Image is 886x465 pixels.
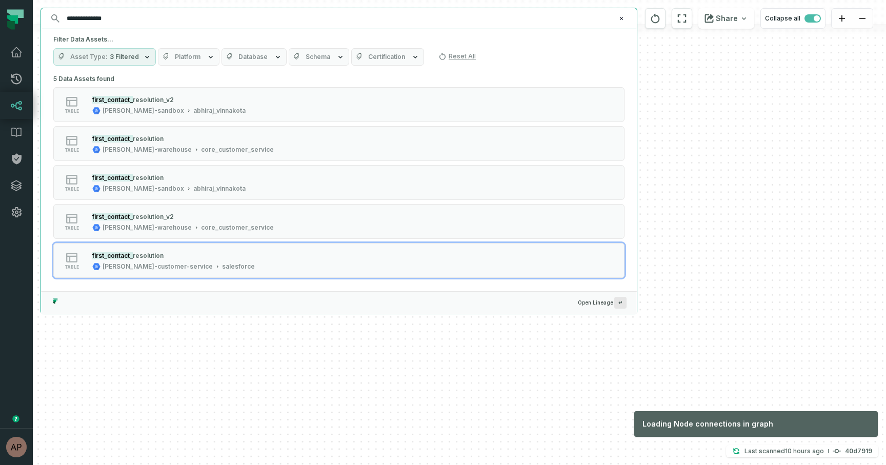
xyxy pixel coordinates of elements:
[133,213,174,220] span: resolution_v2
[133,96,174,104] span: resolution_v2
[222,262,255,271] div: salesforce
[65,226,79,231] span: table
[238,53,268,61] span: Database
[698,8,754,29] button: Share
[133,174,164,181] span: resolution
[103,107,184,115] div: juul-sandbox
[175,53,200,61] span: Platform
[92,135,133,143] mark: first_contact_
[785,447,824,455] relative-time: Sep 21, 2025, 11:14 PM EDT
[306,53,330,61] span: Schema
[103,262,213,271] div: juul-customer-service
[726,445,878,457] button: Last scanned[DATE] 11:14:35 PM40d7919
[53,126,625,161] button: table[PERSON_NAME]-warehousecore_customer_service
[578,297,627,309] span: Open Lineage
[41,72,637,291] div: Suggestions
[434,48,480,65] button: Reset All
[614,297,627,309] span: Press ↵ to add a new Data Asset to the graph
[351,48,424,66] button: Certification
[53,165,625,200] button: table[PERSON_NAME]-sandboxabhiraj_vinnakota
[92,252,133,259] mark: first_contact_
[103,224,192,232] div: juul-warehouse
[6,437,27,457] img: avatar of Aryan Siddhabathula (c)
[193,185,246,193] div: abhiraj_vinnakota
[53,87,625,122] button: table[PERSON_NAME]-sandboxabhiraj_vinnakota
[221,48,287,66] button: Database
[193,107,246,115] div: abhiraj_vinnakota
[201,224,274,232] div: core_customer_service
[634,411,878,437] div: Loading Node connections in graph
[65,265,79,270] span: table
[70,53,108,61] span: Asset Type
[103,146,192,154] div: juul-warehouse
[53,72,625,291] div: 5 Data Assets found
[92,96,133,104] mark: first_contact_
[53,48,156,66] button: Asset Type3 Filtered
[110,53,139,61] span: 3 Filtered
[832,9,852,29] button: zoom in
[53,204,625,239] button: table[PERSON_NAME]-warehousecore_customer_service
[11,414,21,423] div: Tooltip anchor
[616,13,627,24] button: Clear search query
[744,446,824,456] p: Last scanned
[53,35,625,44] h5: Filter Data Assets...
[65,148,79,153] span: table
[65,109,79,114] span: table
[201,146,274,154] div: core_customer_service
[158,48,219,66] button: Platform
[289,48,349,66] button: Schema
[103,185,184,193] div: juul-sandbox
[53,243,625,278] button: table[PERSON_NAME]-customer-servicesalesforce
[760,8,825,29] button: Collapse all
[133,252,164,259] span: resolution
[845,448,872,454] h4: 40d7919
[852,9,873,29] button: zoom out
[133,135,164,143] span: resolution
[65,187,79,192] span: table
[368,53,405,61] span: Certification
[92,213,133,220] mark: first_contact_
[92,174,133,181] mark: first_contact_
